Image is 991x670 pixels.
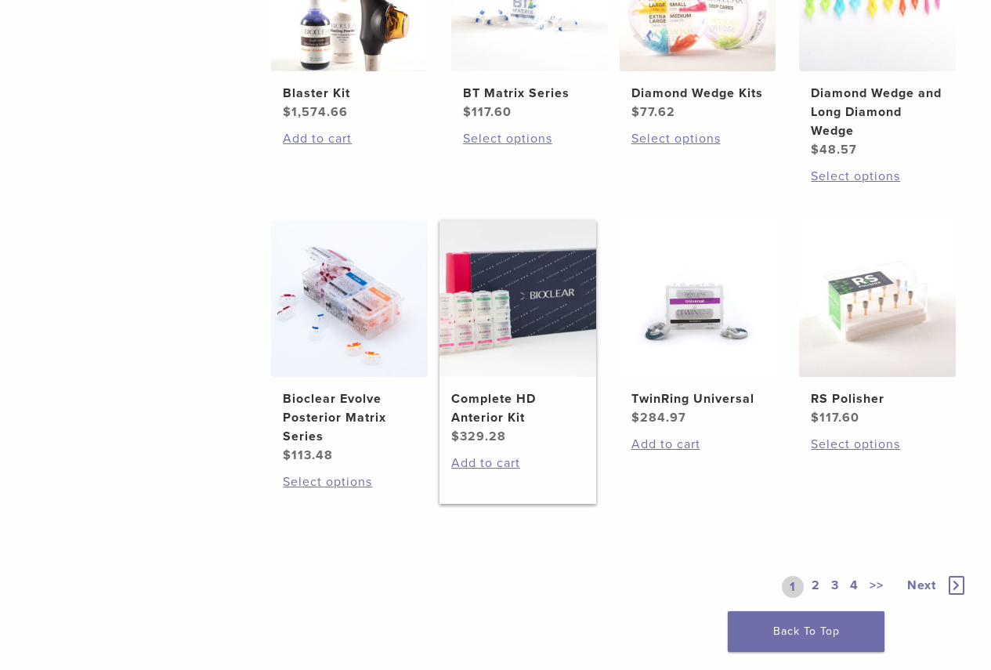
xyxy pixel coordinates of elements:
[451,389,584,427] h2: Complete HD Anterior Kit
[811,389,944,408] h2: RS Polisher
[631,104,675,120] bdi: 77.62
[828,576,842,598] a: 3
[631,410,640,426] span: $
[866,576,887,598] a: >>
[811,84,944,140] h2: Diamond Wedge and Long Diamond Wedge
[631,129,765,148] a: Select options for “Diamond Wedge Kits”
[283,447,291,463] span: $
[451,454,584,473] a: Add to cart: “Complete HD Anterior Kit”
[283,104,291,120] span: $
[631,104,640,120] span: $
[439,220,596,377] img: Complete HD Anterior Kit
[283,104,348,120] bdi: 1,574.66
[283,84,416,103] h2: Blaster Kit
[451,429,460,444] span: $
[283,129,416,148] a: Add to cart: “Blaster Kit”
[811,142,819,158] span: $
[451,429,506,444] bdi: 329.28
[811,435,944,454] a: Select options for “RS Polisher”
[283,389,416,446] h2: Bioclear Evolve Posterior Matrix Series
[271,220,428,377] img: Bioclear Evolve Posterior Matrix Series
[631,84,765,103] h2: Diamond Wedge Kits
[808,576,823,598] a: 2
[799,220,956,427] a: RS PolisherRS Polisher $117.60
[811,167,944,186] a: Select options for “Diamond Wedge and Long Diamond Wedge”
[907,578,936,593] span: Next
[463,84,596,103] h2: BT Matrix Series
[631,435,765,454] a: Add to cart: “TwinRing Universal”
[271,220,428,465] a: Bioclear Evolve Posterior Matrix SeriesBioclear Evolve Posterior Matrix Series $113.48
[631,389,765,408] h2: TwinRing Universal
[631,410,686,426] bdi: 284.97
[728,611,884,652] a: Back To Top
[620,220,776,427] a: TwinRing UniversalTwinRing Universal $284.97
[620,220,776,377] img: TwinRing Universal
[811,142,857,158] bdi: 48.57
[283,447,333,463] bdi: 113.48
[799,220,956,377] img: RS Polisher
[847,576,862,598] a: 4
[439,220,596,446] a: Complete HD Anterior KitComplete HD Anterior Kit $329.28
[283,473,416,491] a: Select options for “Bioclear Evolve Posterior Matrix Series”
[811,410,819,426] span: $
[463,129,596,148] a: Select options for “BT Matrix Series”
[463,104,512,120] bdi: 117.60
[782,576,804,598] a: 1
[811,410,859,426] bdi: 117.60
[463,104,472,120] span: $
